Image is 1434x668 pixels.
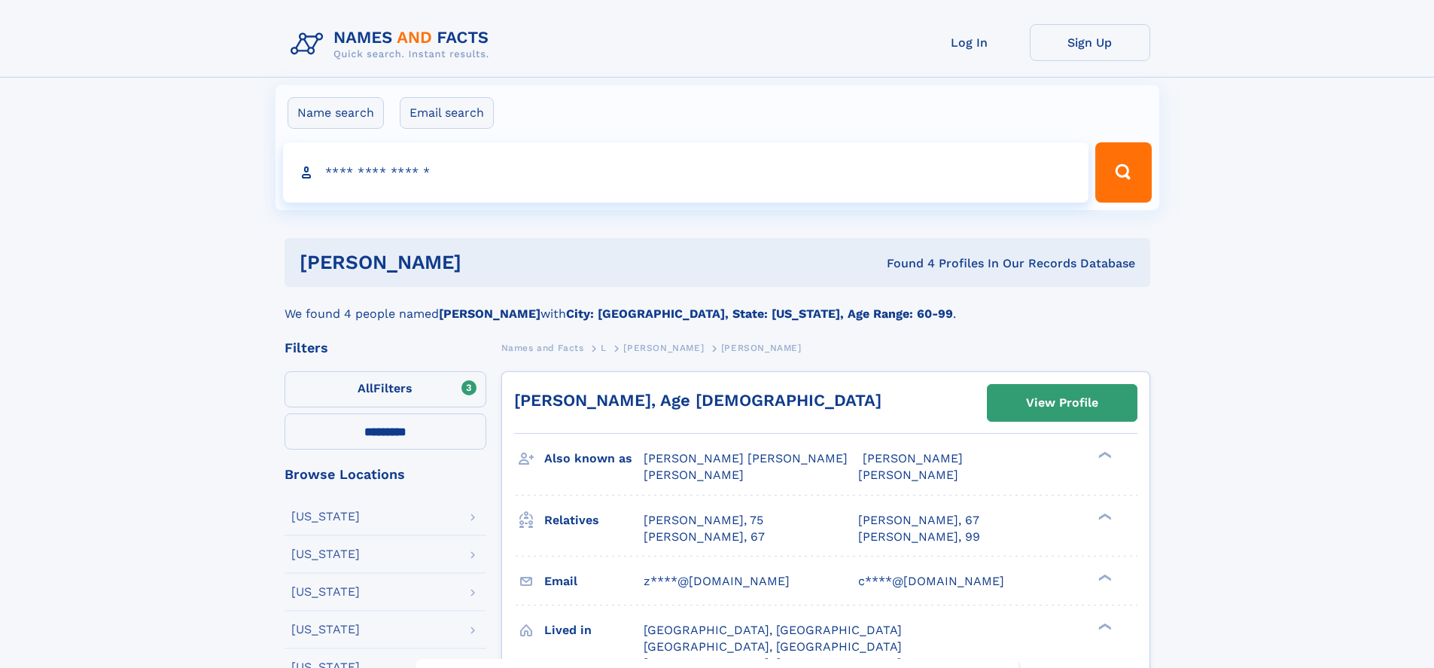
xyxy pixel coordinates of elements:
[601,338,607,357] a: L
[285,371,486,407] label: Filters
[544,569,644,594] h3: Email
[285,24,501,65] img: Logo Names and Facts
[858,468,958,482] span: [PERSON_NAME]
[285,341,486,355] div: Filters
[623,338,704,357] a: [PERSON_NAME]
[623,343,704,353] span: [PERSON_NAME]
[288,97,384,129] label: Name search
[291,586,360,598] div: [US_STATE]
[863,451,963,465] span: [PERSON_NAME]
[291,511,360,523] div: [US_STATE]
[285,468,486,481] div: Browse Locations
[644,529,765,545] a: [PERSON_NAME], 67
[400,97,494,129] label: Email search
[1030,24,1150,61] a: Sign Up
[544,618,644,643] h3: Lived in
[988,385,1137,421] a: View Profile
[283,142,1089,203] input: search input
[644,512,763,529] a: [PERSON_NAME], 75
[909,24,1030,61] a: Log In
[1095,621,1113,631] div: ❯
[544,508,644,533] h3: Relatives
[858,512,979,529] a: [PERSON_NAME], 67
[721,343,802,353] span: [PERSON_NAME]
[644,639,902,654] span: [GEOGRAPHIC_DATA], [GEOGRAPHIC_DATA]
[644,451,848,465] span: [PERSON_NAME] [PERSON_NAME]
[1095,450,1113,460] div: ❯
[285,287,1150,323] div: We found 4 people named with .
[1095,511,1113,521] div: ❯
[358,381,373,395] span: All
[644,468,744,482] span: [PERSON_NAME]
[858,529,980,545] a: [PERSON_NAME], 99
[439,307,540,321] b: [PERSON_NAME]
[1095,572,1113,582] div: ❯
[674,255,1135,272] div: Found 4 Profiles In Our Records Database
[291,548,360,560] div: [US_STATE]
[514,391,881,410] a: [PERSON_NAME], Age [DEMOGRAPHIC_DATA]
[501,338,584,357] a: Names and Facts
[291,624,360,636] div: [US_STATE]
[1095,142,1151,203] button: Search Button
[566,307,953,321] b: City: [GEOGRAPHIC_DATA], State: [US_STATE], Age Range: 60-99
[1026,386,1098,420] div: View Profile
[601,343,607,353] span: L
[644,623,902,637] span: [GEOGRAPHIC_DATA], [GEOGRAPHIC_DATA]
[544,446,644,471] h3: Also known as
[300,253,674,272] h1: [PERSON_NAME]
